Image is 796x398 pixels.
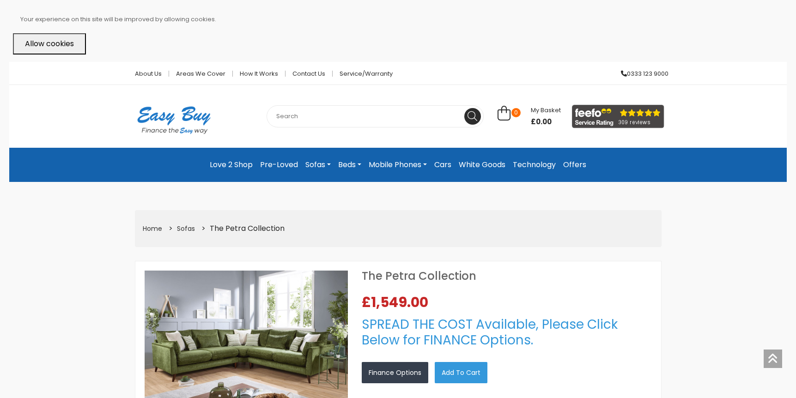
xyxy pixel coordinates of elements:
[435,362,487,383] a: Add to Cart
[256,155,302,175] a: Pre-Loved
[302,155,334,175] a: Sofas
[334,155,365,175] a: Beds
[365,155,431,175] a: Mobile Phones
[614,71,668,77] a: 0333 123 9000
[362,317,652,348] h3: SPREAD THE COST Available, Please Click Below for FINANCE Options.
[455,155,509,175] a: White Goods
[233,71,286,77] a: How it works
[286,71,333,77] a: Contact Us
[20,13,783,26] p: Your experience on this site will be improved by allowing cookies.
[13,33,86,54] button: Allow cookies
[169,71,233,77] a: Areas we cover
[498,111,561,121] a: 0 My Basket £0.00
[362,362,428,383] a: Finance Options
[362,271,652,282] h1: The Petra Collection
[198,222,286,236] li: The Petra Collection
[531,116,561,127] span: £0.00
[128,94,220,146] img: Easy Buy
[177,224,195,233] a: Sofas
[531,106,561,115] span: My Basket
[572,105,664,128] img: feefo_logo
[559,155,590,175] a: Offers
[431,155,455,175] a: Cars
[362,295,432,309] span: £1,549.00
[206,155,256,175] a: Love 2 Shop
[128,71,169,77] a: About Us
[143,224,162,233] a: Home
[333,71,393,77] a: Service/Warranty
[511,108,521,117] span: 0
[267,105,484,127] input: Search
[509,155,559,175] a: Technology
